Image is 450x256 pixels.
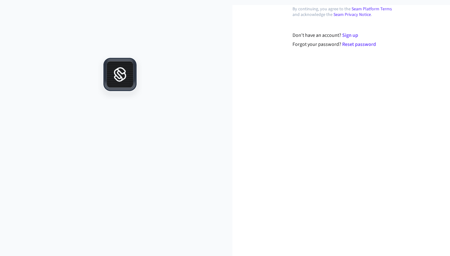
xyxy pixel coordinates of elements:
a: Seam Privacy Notice [333,12,371,18]
p: By continuing, you agree to the and acknowledge the . [292,6,397,17]
a: Reset password [342,41,376,48]
a: Seam Platform Terms [352,6,392,12]
div: Forgot your password? [292,41,398,48]
div: Don't have an account? [292,32,398,39]
a: Sign up [342,32,358,39]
